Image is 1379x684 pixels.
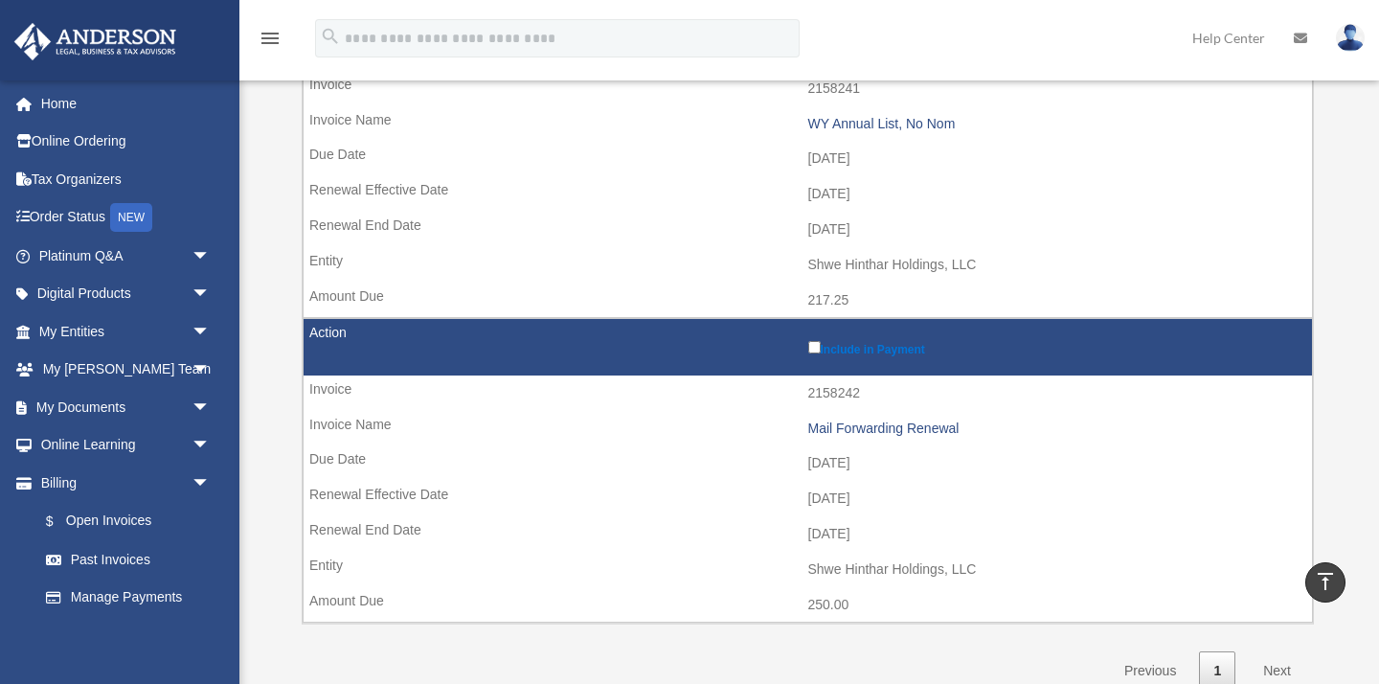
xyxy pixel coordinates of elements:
[192,275,230,314] span: arrow_drop_down
[304,141,1312,177] td: [DATE]
[13,198,239,238] a: Order StatusNEW
[1305,562,1345,603] a: vertical_align_top
[13,275,239,313] a: Digital Productsarrow_drop_down
[304,587,1312,624] td: 250.00
[13,84,239,123] a: Home
[13,426,239,465] a: Online Learningarrow_drop_down
[320,26,341,47] i: search
[304,445,1312,482] td: [DATE]
[304,176,1312,213] td: [DATE]
[13,237,239,275] a: Platinum Q&Aarrow_drop_down
[304,212,1312,248] td: [DATE]
[304,552,1312,588] td: Shwe Hinthar Holdings, LLC
[13,351,239,389] a: My [PERSON_NAME] Teamarrow_drop_down
[808,116,1303,132] div: WY Annual List, No Nom
[259,34,282,50] a: menu
[110,203,152,232] div: NEW
[1314,570,1337,593] i: vertical_align_top
[192,237,230,276] span: arrow_drop_down
[192,426,230,466] span: arrow_drop_down
[57,510,66,534] span: $
[192,351,230,390] span: arrow_drop_down
[259,27,282,50] i: menu
[304,71,1312,107] td: 2158241
[13,388,239,426] a: My Documentsarrow_drop_down
[192,388,230,427] span: arrow_drop_down
[13,616,239,654] a: Events Calendar
[304,516,1312,553] td: [DATE]
[304,376,1312,412] td: 2158242
[1336,24,1365,52] img: User Pic
[192,464,230,503] span: arrow_drop_down
[13,312,239,351] a: My Entitiesarrow_drop_down
[304,247,1312,284] td: Shwe Hinthar Holdings, LLC
[13,123,239,161] a: Online Ordering
[808,341,821,353] input: Include in Payment
[808,421,1303,437] div: Mail Forwarding Renewal
[27,502,220,541] a: $Open Invoices
[9,23,182,60] img: Anderson Advisors Platinum Portal
[808,337,1303,356] label: Include in Payment
[304,481,1312,517] td: [DATE]
[27,540,230,579] a: Past Invoices
[13,464,230,502] a: Billingarrow_drop_down
[27,579,230,617] a: Manage Payments
[192,312,230,352] span: arrow_drop_down
[304,283,1312,319] td: 217.25
[13,160,239,198] a: Tax Organizers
